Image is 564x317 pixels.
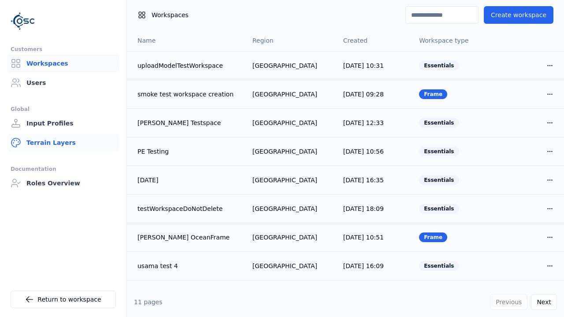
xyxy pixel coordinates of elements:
a: usama test 4 [137,262,238,270]
a: Roles Overview [7,174,119,192]
div: [GEOGRAPHIC_DATA] [252,147,329,156]
img: Logo [11,9,35,33]
a: Return to workspace [11,291,116,308]
div: [GEOGRAPHIC_DATA] [252,262,329,270]
a: testWorkspaceDoNotDelete [137,204,238,213]
div: [DATE] 12:33 [343,118,405,127]
button: Next [531,294,557,310]
a: uploadModelTestWorkspace [137,61,238,70]
div: [GEOGRAPHIC_DATA] [252,204,329,213]
div: [DATE] 16:35 [343,176,405,184]
div: [DATE] 10:51 [343,233,405,242]
div: Essentials [419,175,459,185]
a: PE Testing [137,147,238,156]
div: [GEOGRAPHIC_DATA] [252,176,329,184]
div: [GEOGRAPHIC_DATA] [252,61,329,70]
div: Essentials [419,118,459,128]
div: Frame [419,232,447,242]
div: [GEOGRAPHIC_DATA] [252,233,329,242]
a: [PERSON_NAME] OceanFrame [137,233,238,242]
a: [DATE] [137,176,238,184]
a: Terrain Layers [7,134,119,151]
a: Users [7,74,119,92]
div: [DATE] 10:56 [343,147,405,156]
div: Essentials [419,261,459,271]
div: [DATE] 16:09 [343,262,405,270]
div: Frame [419,89,447,99]
a: Workspaces [7,55,119,72]
div: Essentials [419,147,459,156]
a: Input Profiles [7,114,119,132]
div: [GEOGRAPHIC_DATA] [252,118,329,127]
div: [GEOGRAPHIC_DATA] [252,90,329,99]
a: smoke test workspace creation [137,90,238,99]
a: [PERSON_NAME] Testspace [137,118,238,127]
button: Create workspace [484,6,553,24]
div: Documentation [11,164,116,174]
div: Customers [11,44,116,55]
th: Created [336,30,412,51]
div: Essentials [419,204,459,214]
div: [DATE] 10:31 [343,61,405,70]
div: [DATE] 18:09 [343,204,405,213]
span: 11 pages [134,299,163,306]
div: Global [11,104,116,114]
div: Essentials [419,61,459,70]
div: [DATE] 09:28 [343,90,405,99]
th: Region [245,30,336,51]
th: Workspace type [412,30,488,51]
th: Name [127,30,245,51]
span: Workspaces [152,11,189,19]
